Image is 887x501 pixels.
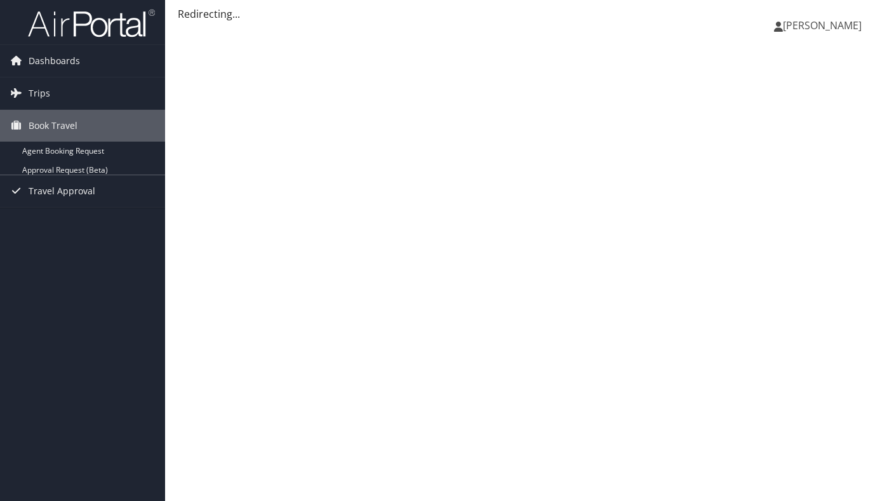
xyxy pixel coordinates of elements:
span: [PERSON_NAME] [783,18,862,32]
span: Book Travel [29,110,77,142]
a: [PERSON_NAME] [774,6,874,44]
div: Redirecting... [178,6,874,22]
span: Dashboards [29,45,80,77]
span: Trips [29,77,50,109]
img: airportal-logo.png [28,8,155,38]
span: Travel Approval [29,175,95,207]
